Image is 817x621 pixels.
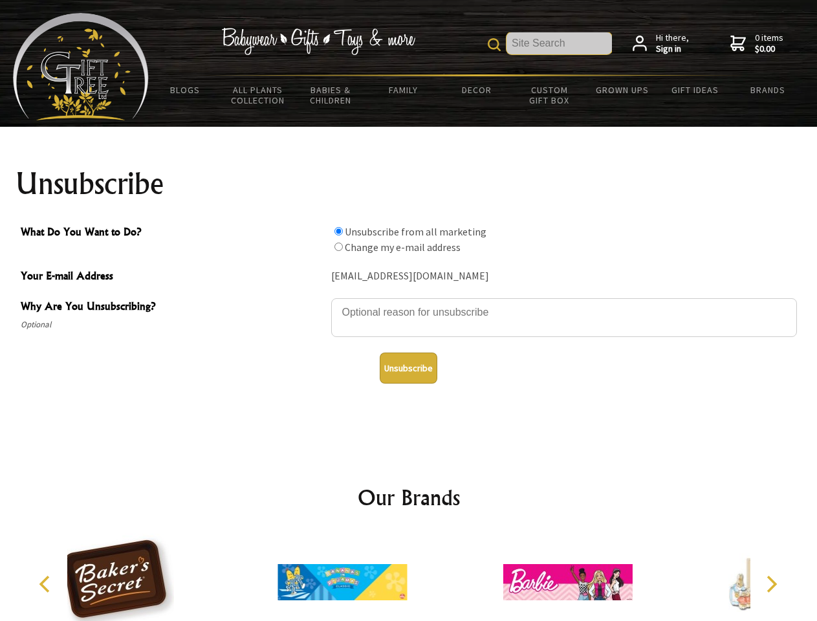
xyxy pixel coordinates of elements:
span: Hi there, [656,32,689,55]
a: BLOGS [149,76,222,103]
a: Family [367,76,441,103]
a: Brands [732,76,805,103]
h1: Unsubscribe [16,168,802,199]
button: Unsubscribe [380,353,437,384]
img: Babywear - Gifts - Toys & more [221,28,415,55]
h2: Our Brands [26,482,792,513]
a: Decor [440,76,513,103]
a: Gift Ideas [659,76,732,103]
input: Site Search [507,32,612,54]
input: What Do You Want to Do? [334,227,343,235]
strong: $0.00 [755,43,783,55]
a: All Plants Collection [222,76,295,114]
img: product search [488,38,501,51]
a: Custom Gift Box [513,76,586,114]
a: Babies & Children [294,76,367,114]
label: Unsubscribe from all marketing [345,225,486,238]
textarea: Why Are You Unsubscribing? [331,298,797,337]
button: Previous [32,570,61,598]
span: 0 items [755,32,783,55]
a: Grown Ups [585,76,659,103]
input: What Do You Want to Do? [334,243,343,251]
label: Change my e-mail address [345,241,461,254]
span: Why Are You Unsubscribing? [21,298,325,317]
button: Next [757,570,785,598]
div: [EMAIL_ADDRESS][DOMAIN_NAME] [331,267,797,287]
img: Babyware - Gifts - Toys and more... [13,13,149,120]
a: Hi there,Sign in [633,32,689,55]
strong: Sign in [656,43,689,55]
span: Optional [21,317,325,332]
span: Your E-mail Address [21,268,325,287]
span: What Do You Want to Do? [21,224,325,243]
a: 0 items$0.00 [730,32,783,55]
